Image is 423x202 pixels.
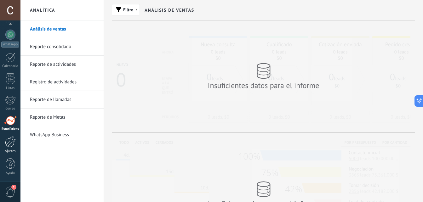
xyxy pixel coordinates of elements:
[1,149,20,153] div: Ajustes
[1,42,19,48] div: WhatsApp
[20,126,104,143] li: WhatsApp Business
[20,109,104,126] li: Reporte de Metas
[112,4,140,15] button: Filtro
[30,56,97,73] a: Reporte de actividades
[1,171,20,175] div: Ayuda
[30,91,97,109] a: Reporte de llamadas
[20,73,104,91] li: Registro de actividades
[30,73,97,91] a: Registro de actividades
[1,127,20,131] div: Estadísticas
[207,81,320,90] div: Insuficientes datos para el informe
[20,38,104,56] li: Reporte consolidado
[20,91,104,109] li: Reporte de llamadas
[1,64,20,68] div: Calendario
[20,56,104,73] li: Reporte de actividades
[30,20,97,38] a: Análisis de ventas
[1,86,20,90] div: Listas
[30,126,97,144] a: WhatsApp Business
[20,20,104,38] li: Análisis de ventas
[123,8,133,12] span: Filtro
[11,185,16,190] span: 1
[1,107,20,111] div: Correo
[30,38,97,56] a: Reporte consolidado
[30,109,97,126] a: Reporte de Metas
